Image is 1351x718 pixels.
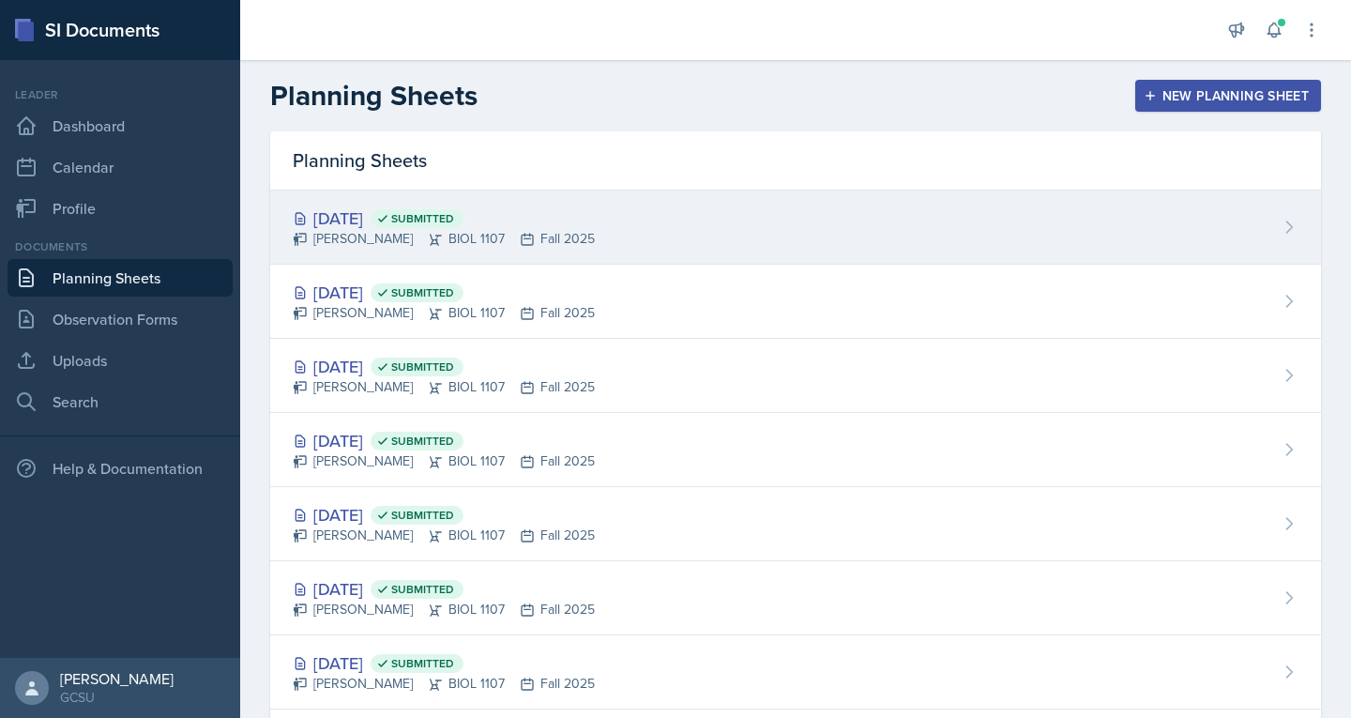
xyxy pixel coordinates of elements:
div: [PERSON_NAME] [60,669,174,688]
div: GCSU [60,688,174,707]
span: Submitted [391,211,454,226]
a: [DATE] Submitted [PERSON_NAME]BIOL 1107Fall 2025 [270,191,1321,265]
a: Observation Forms [8,300,233,338]
a: [DATE] Submitted [PERSON_NAME]BIOL 1107Fall 2025 [270,413,1321,487]
span: Submitted [391,359,454,374]
div: [PERSON_NAME] BIOL 1107 Fall 2025 [293,600,595,619]
div: [DATE] [293,354,595,379]
a: [DATE] Submitted [PERSON_NAME]BIOL 1107Fall 2025 [270,635,1321,710]
div: New Planning Sheet [1147,88,1309,103]
div: [DATE] [293,502,595,527]
div: [DATE] [293,280,595,305]
a: [DATE] Submitted [PERSON_NAME]BIOL 1107Fall 2025 [270,487,1321,561]
div: [PERSON_NAME] BIOL 1107 Fall 2025 [293,674,595,694]
div: Documents [8,238,233,255]
span: Submitted [391,508,454,523]
a: [DATE] Submitted [PERSON_NAME]BIOL 1107Fall 2025 [270,561,1321,635]
div: [PERSON_NAME] BIOL 1107 Fall 2025 [293,229,595,249]
a: [DATE] Submitted [PERSON_NAME]BIOL 1107Fall 2025 [270,265,1321,339]
a: Search [8,383,233,420]
div: Leader [8,86,233,103]
a: Dashboard [8,107,233,145]
div: [PERSON_NAME] BIOL 1107 Fall 2025 [293,303,595,323]
div: [DATE] [293,650,595,676]
a: Uploads [8,342,233,379]
a: Calendar [8,148,233,186]
span: Submitted [391,434,454,449]
button: New Planning Sheet [1135,80,1321,112]
div: [DATE] [293,428,595,453]
a: [DATE] Submitted [PERSON_NAME]BIOL 1107Fall 2025 [270,339,1321,413]
div: [PERSON_NAME] BIOL 1107 Fall 2025 [293,377,595,397]
a: Planning Sheets [8,259,233,297]
span: Submitted [391,582,454,597]
div: [PERSON_NAME] BIOL 1107 Fall 2025 [293,526,595,545]
div: [PERSON_NAME] BIOL 1107 Fall 2025 [293,451,595,471]
div: [DATE] [293,206,595,231]
span: Submitted [391,285,454,300]
h2: Planning Sheets [270,79,478,113]
span: Submitted [391,656,454,671]
div: Help & Documentation [8,450,233,487]
div: Planning Sheets [270,131,1321,191]
div: [DATE] [293,576,595,602]
a: Profile [8,190,233,227]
